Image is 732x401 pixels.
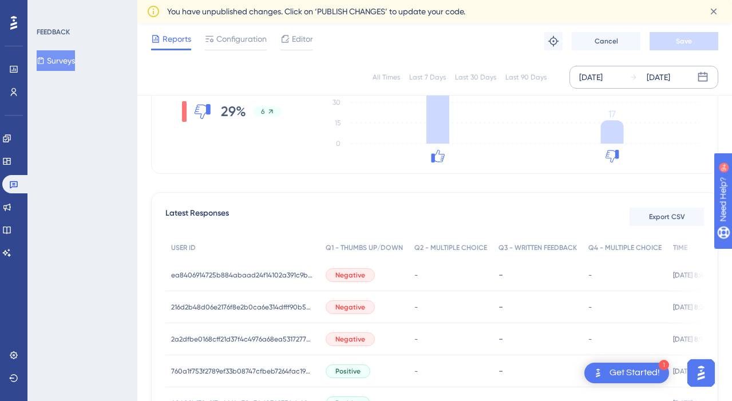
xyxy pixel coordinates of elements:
[414,243,487,252] span: Q2 - MULTIPLE CHOICE
[498,333,577,344] div: -
[292,32,313,46] span: Editor
[505,73,547,82] div: Last 90 Days
[414,303,418,312] span: -
[414,335,418,344] span: -
[409,73,446,82] div: Last 7 Days
[498,243,577,252] span: Q3 - WRITTEN FEEDBACK
[659,360,669,370] div: 1
[673,271,707,280] span: [DATE] 8:42
[595,37,618,46] span: Cancel
[673,243,687,252] span: TIME
[37,27,70,37] div: FEEDBACK
[171,335,314,344] span: 2a2dfbe0168cff21d37f4c4976a68ea5317277a49dc72585a9befe9c43bdbbdc
[163,32,191,46] span: Reports
[216,32,267,46] span: Configuration
[171,243,196,252] span: USER ID
[647,70,670,84] div: [DATE]
[498,366,577,376] div: -
[649,212,685,221] span: Export CSV
[171,271,314,280] span: ea8406914725b884abaad24f14102a391c9b246e30e8c459e6b540faa3e0e035
[673,335,706,344] span: [DATE] 8:15
[326,243,403,252] span: Q1 - THUMBS UP/DOWN
[261,107,264,116] span: 6
[414,271,418,280] span: -
[335,271,365,280] span: Negative
[610,367,660,379] div: Get Started!
[335,303,365,312] span: Negative
[588,243,662,252] span: Q4 - MULTIPLE CHOICE
[650,32,718,50] button: Save
[455,73,496,82] div: Last 30 Days
[584,363,669,383] div: Open Get Started! checklist, remaining modules: 1
[588,303,592,312] span: -
[608,109,616,120] tspan: 17
[498,301,577,312] div: -
[167,5,465,18] span: You have unpublished changes. Click on ‘PUBLISH CHANGES’ to update your code.
[572,32,640,50] button: Cancel
[373,73,400,82] div: All Times
[78,6,85,15] div: 9+
[171,303,314,312] span: 216d2b48d06e2176f8e2b0ca6e314dfff90b5eb4aa566edcada66937a25d2c6c
[673,367,709,376] span: [DATE] 8:04
[171,367,314,376] span: 760a1f753f2789ef33b08747cfbeb7264fac1907fb552490167a92a9c9275fe0
[336,140,341,148] tspan: 0
[588,271,592,280] span: -
[333,98,341,106] tspan: 30
[335,367,361,376] span: Positive
[684,356,718,390] iframe: UserGuiding AI Assistant Launcher
[414,367,418,376] span: -
[588,335,592,344] span: -
[221,102,246,121] span: 29%
[37,50,75,71] button: Surveys
[591,366,605,380] img: launcher-image-alternative-text
[673,303,707,312] span: [DATE] 8:38
[498,269,577,280] div: -
[676,37,692,46] span: Save
[579,70,603,84] div: [DATE]
[630,208,704,226] button: Export CSV
[335,335,365,344] span: Negative
[335,119,341,127] tspan: 15
[165,207,229,227] span: Latest Responses
[27,3,72,17] span: Need Help?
